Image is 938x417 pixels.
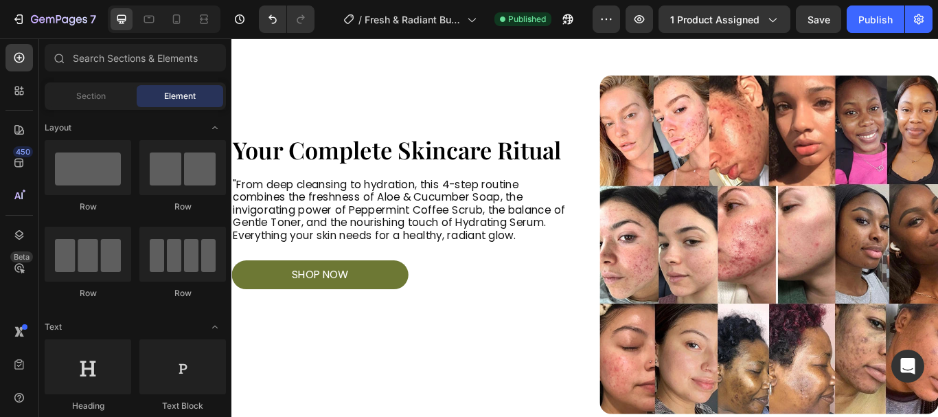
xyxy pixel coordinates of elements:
[204,117,226,139] span: Toggle open
[13,146,33,157] div: 450
[45,122,71,134] span: Layout
[659,5,790,33] button: 1 product assigned
[847,5,904,33] button: Publish
[365,12,461,27] span: Fresh & Radiant Bundle
[10,251,33,262] div: Beta
[139,287,226,300] div: Row
[259,5,314,33] div: Undo/Redo
[204,316,226,338] span: Toggle open
[796,5,841,33] button: Save
[45,44,226,71] input: Search Sections & Elements
[164,90,196,102] span: Element
[90,11,96,27] p: 7
[670,12,759,27] span: 1 product assigned
[231,38,938,417] iframe: Design area
[858,12,893,27] div: Publish
[5,5,102,33] button: 7
[45,400,131,412] div: Heading
[808,14,830,25] span: Save
[139,400,226,412] div: Text Block
[45,201,131,213] div: Row
[358,12,362,27] span: /
[45,287,131,300] div: Row
[139,201,226,213] div: Row
[891,350,924,383] div: Open Intercom Messenger
[45,321,62,333] span: Text
[508,13,546,25] span: Published
[76,90,106,102] span: Section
